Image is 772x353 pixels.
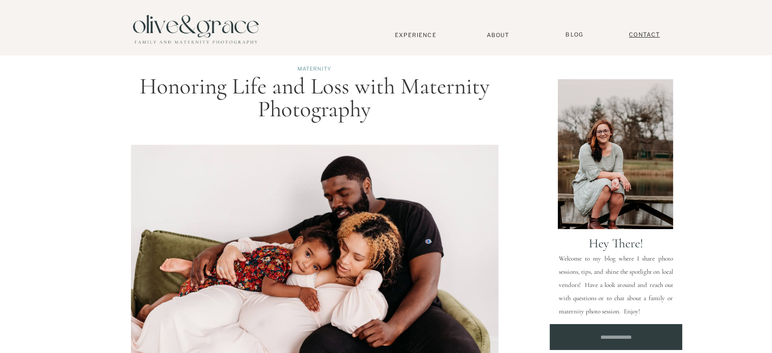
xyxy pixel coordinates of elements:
a: Maternity [297,66,331,72]
a: Contact [624,31,665,39]
h1: Honoring Life and Loss with Maternity Photography [133,75,496,120]
a: About [483,31,514,38]
a: Experience [382,31,449,39]
a: BLOG [562,31,587,39]
p: Welcome to my blog where I share photo sessions, tips, and shine the spotlight on local vendors! ... [559,252,673,313]
p: Hey there! [558,236,674,247]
